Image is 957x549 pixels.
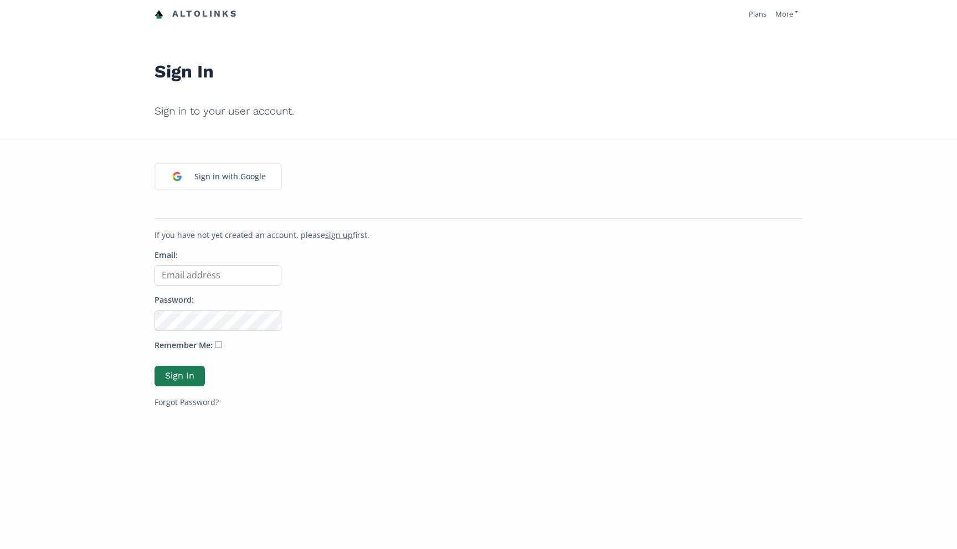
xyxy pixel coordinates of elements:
[155,10,163,19] img: favicon-32x32.png
[155,250,178,261] label: Email:
[749,9,766,19] a: Plans
[325,230,353,240] a: sign up
[155,265,281,286] input: Email address
[166,165,189,188] img: google_login_logo_184.png
[189,165,271,188] div: Sign in with Google
[155,294,194,306] label: Password:
[775,9,798,19] a: More
[155,163,282,190] a: Sign in with Google
[155,97,802,125] h2: Sign in to your user account.
[155,5,238,23] a: Altolinks
[155,37,802,89] h1: Sign In
[155,366,205,386] button: Sign In
[155,340,213,351] label: Remember Me:
[155,397,219,407] a: Forgot Password?
[155,230,802,241] p: If you have not yet created an account, please first.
